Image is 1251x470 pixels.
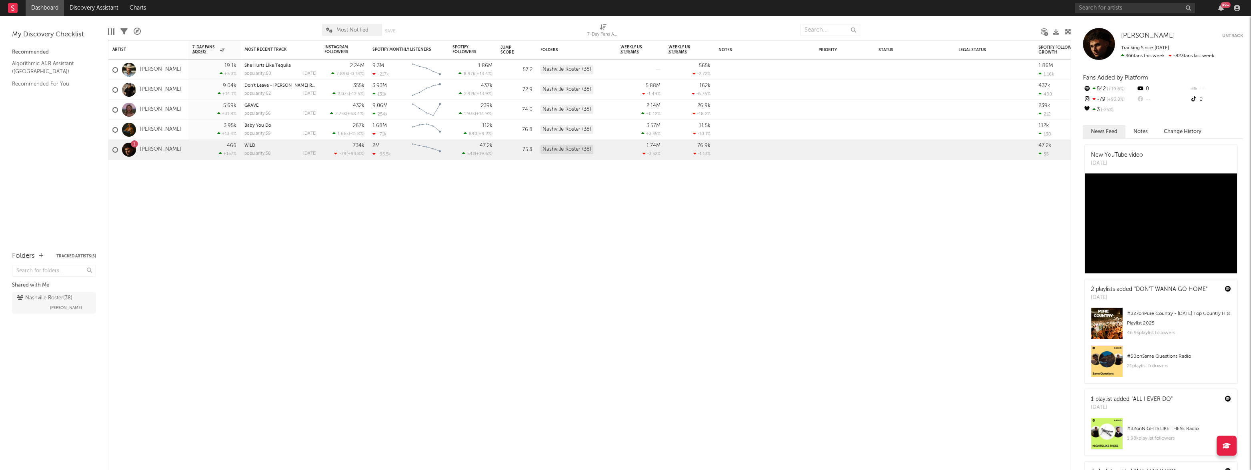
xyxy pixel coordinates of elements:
div: [DATE] [1091,294,1207,302]
div: 162k [699,83,711,88]
div: [DATE] [303,72,316,76]
div: 466 [227,143,236,148]
div: -79 [1083,94,1136,105]
div: ( ) [332,131,364,136]
div: +0.12 % [641,111,661,116]
div: ( ) [330,111,364,116]
svg: Chart title [408,120,444,140]
div: 99 + [1221,2,1231,8]
div: popularity: 59 [244,131,271,136]
a: GRAVE [244,104,258,108]
div: 3.57M [647,123,661,128]
div: 490 [1039,92,1052,97]
div: Most Recent Track [244,47,304,52]
span: +19.6 % [476,152,491,156]
div: 1.68M [372,123,387,128]
span: 2.92k [464,92,475,96]
svg: Chart title [408,80,444,100]
div: 542 [1083,84,1136,94]
div: 355k [353,83,364,88]
div: 130 [1039,131,1051,137]
span: -12.5 % [350,92,363,96]
a: Nashville Roster(38)[PERSON_NAME] [12,292,96,314]
span: [PERSON_NAME] [50,303,82,313]
button: Change History [1156,125,1209,138]
button: Save [385,29,395,33]
button: Tracked Artists(5) [56,254,96,258]
a: WILD [244,143,255,148]
div: -71k [372,131,386,137]
div: ( ) [462,151,492,156]
a: [PERSON_NAME] [140,86,181,93]
div: 47.2k [480,143,492,148]
a: Don't Leave - [PERSON_NAME] Remix [244,84,322,88]
div: 5.88M [646,83,661,88]
div: popularity: 62 [244,92,271,96]
span: 2.07k [338,92,349,96]
span: 466 fans this week [1121,54,1165,58]
div: 72.9 [500,85,532,95]
span: Fans Added by Platform [1083,75,1148,81]
input: Search for folders... [12,265,96,277]
div: Nashville Roster ( 38 ) [17,293,72,303]
div: 76.8 [500,125,532,135]
div: 2.14M [647,103,661,108]
a: [PERSON_NAME] [1121,32,1175,40]
div: [DATE] [1091,159,1143,167]
div: [DATE] [1091,404,1173,412]
div: Spotify Followers [452,45,480,54]
div: Nashville Roster (38) [540,125,593,134]
div: 131k [372,92,386,97]
span: +9.2 % [478,132,491,136]
a: Algorithmic A&R Assistant ([GEOGRAPHIC_DATA]) [12,59,88,76]
svg: Chart title [408,100,444,120]
div: -6.76 % [692,91,711,96]
div: ( ) [332,91,364,96]
div: 5.69k [223,103,236,108]
div: +157 % [219,151,236,156]
div: 437k [1039,83,1050,88]
span: +13.4 % [476,72,491,76]
div: -18.2 % [693,111,711,116]
div: 3.93M [372,83,387,88]
div: 46.9k playlist followers [1127,328,1231,338]
div: Folders [540,48,600,52]
div: Priority [819,48,851,52]
div: Shared with Me [12,281,96,290]
div: 1.74M [647,143,661,148]
button: 99+ [1218,5,1224,11]
span: +93.8 % [1105,98,1125,102]
div: popularity: 56 [244,112,271,116]
span: -25 % [1100,108,1113,112]
span: 7-Day Fans Added [192,45,218,54]
div: -3.32 % [643,151,661,156]
div: Artist [112,47,172,52]
svg: Chart title [408,140,444,160]
div: +13.4 % [217,131,236,136]
div: 9.3M [372,63,384,68]
div: ( ) [459,111,492,116]
div: 75.8 [500,145,532,155]
div: 26.9k [697,103,711,108]
div: 2 playlists added [1091,285,1207,294]
div: ( ) [458,71,492,76]
div: Spotify Followers Daily Growth [1039,45,1099,55]
div: ( ) [459,91,492,96]
div: Don't Leave - Jolene Remix [244,84,316,88]
div: 7-Day Fans Added (7-Day Fans Added) [587,20,619,43]
div: GRAVE [244,104,316,108]
div: Edit Columns [108,20,114,43]
div: 76.9k [697,143,711,148]
div: Jump Score [500,45,520,55]
div: 437k [481,83,492,88]
div: Spotify Monthly Listeners [372,47,432,52]
div: 112k [1039,123,1049,128]
div: She Hurts Like Tequila [244,64,316,68]
div: Status [879,48,931,52]
span: 1.93k [464,112,475,116]
div: -- [1190,84,1243,94]
div: # 32 on NIGHTS LIKE THESE Radio [1127,424,1231,434]
div: 57.2 [500,65,532,75]
div: 2.24M [350,63,364,68]
a: [PERSON_NAME] [140,66,181,73]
